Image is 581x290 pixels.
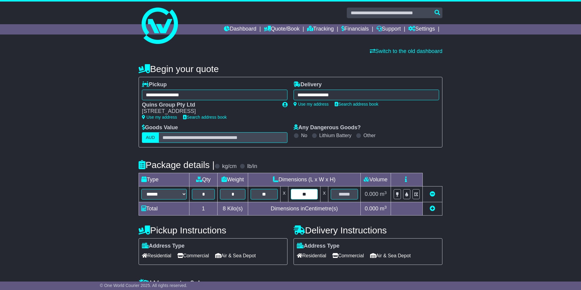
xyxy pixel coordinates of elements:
[320,186,328,202] td: x
[360,173,391,186] td: Volume
[223,206,226,212] span: 8
[332,251,364,260] span: Commercial
[142,81,167,88] label: Pickup
[177,251,209,260] span: Commercial
[218,202,248,216] td: Kilo(s)
[297,243,340,249] label: Address Type
[297,251,326,260] span: Residential
[307,24,334,35] a: Tracking
[222,163,237,170] label: kg/cm
[139,160,215,170] h4: Package details |
[142,115,177,120] a: Use my address
[380,191,387,197] span: m
[248,202,360,216] td: Dimensions in Centimetre(s)
[247,163,257,170] label: lb/in
[142,108,276,115] div: [STREET_ADDRESS]
[294,81,322,88] label: Delivery
[139,278,442,288] h4: Warranty & Insurance
[365,191,378,197] span: 0.000
[139,202,189,216] td: Total
[139,173,189,186] td: Type
[142,132,159,143] label: AUD
[319,133,352,138] label: Lithium Battery
[264,24,300,35] a: Quote/Book
[189,173,218,186] td: Qty
[248,173,360,186] td: Dimensions (L x W x H)
[376,24,401,35] a: Support
[408,24,435,35] a: Settings
[142,251,171,260] span: Residential
[189,202,218,216] td: 1
[341,24,369,35] a: Financials
[139,64,442,74] h4: Begin your quote
[370,48,442,54] a: Switch to the old dashboard
[142,124,178,131] label: Goods Value
[380,206,387,212] span: m
[301,133,307,138] label: No
[294,225,442,235] h4: Delivery Instructions
[384,190,387,195] sup: 3
[280,186,288,202] td: x
[365,206,378,212] span: 0.000
[218,173,248,186] td: Weight
[294,102,329,107] a: Use my address
[294,124,361,131] label: Any Dangerous Goods?
[430,191,435,197] a: Remove this item
[384,205,387,209] sup: 3
[215,251,256,260] span: Air & Sea Depot
[430,206,435,212] a: Add new item
[335,102,378,107] a: Search address book
[139,225,287,235] h4: Pickup Instructions
[224,24,256,35] a: Dashboard
[183,115,227,120] a: Search address book
[142,243,185,249] label: Address Type
[100,283,187,288] span: © One World Courier 2025. All rights reserved.
[370,251,411,260] span: Air & Sea Depot
[363,133,376,138] label: Other
[142,102,276,108] div: Quins Group Pty Ltd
